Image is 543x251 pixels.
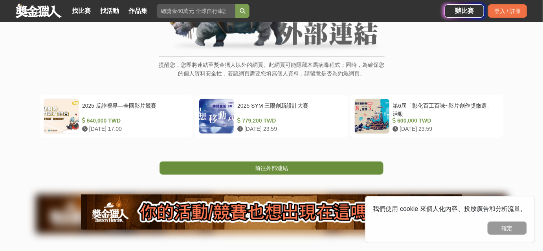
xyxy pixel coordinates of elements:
a: 前往外部連結 [160,161,383,175]
span: 前往外部連結 [255,165,288,171]
div: [DATE] 23:59 [393,125,496,133]
img: 905fc34d-8193-4fb2-a793-270a69788fd0.png [81,194,462,230]
div: [DATE] 17:00 [82,125,185,133]
div: 第6屆「彰化百工百味~影片創作獎徵選」活動 [393,102,496,117]
a: 2025 反詐視界—全國影片競賽 640,000 TWD [DATE] 17:00 [40,95,193,138]
a: 第6屆「彰化百工百味~影片創作獎徵選」活動 600,000 TWD [DATE] 23:59 [350,95,503,138]
div: 640,000 TWD [82,117,185,125]
div: 登入 / 註冊 [488,4,527,18]
div: 2025 SYM 三陽創新設計大賽 [237,102,341,117]
span: 我們使用 cookie 來個人化內容、投放廣告和分析流量。 [373,205,527,212]
a: 找活動 [97,5,122,16]
p: 提醒您，您即將連結至獎金獵人以外的網頁。此網頁可能隱藏木馬病毒程式；同時，為確保您的個人資料安全性，若該網頁需要您填寫個人資料，請留意是否為釣魚網頁。 [159,60,385,86]
div: 2025 反詐視界—全國影片競賽 [82,102,185,117]
button: 確定 [488,222,527,235]
input: 總獎金40萬元 全球自行車設計比賽 [157,4,235,18]
a: 辦比賽 [445,4,484,18]
a: 2025 SYM 三陽創新設計大賽 779,200 TWD [DATE] 23:59 [195,95,348,138]
div: [DATE] 23:59 [237,125,341,133]
div: 600,000 TWD [393,117,496,125]
a: 找比賽 [69,5,94,16]
div: 779,200 TWD [237,117,341,125]
a: 作品集 [125,5,150,16]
